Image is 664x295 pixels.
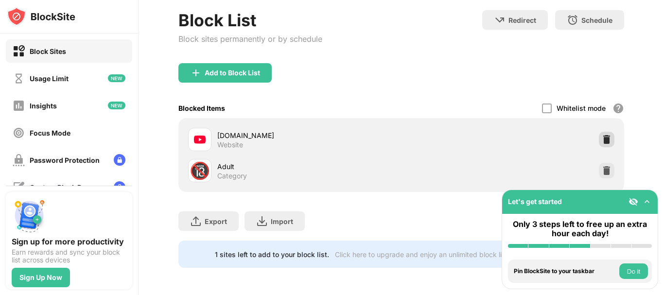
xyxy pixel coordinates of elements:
div: Block Sites [30,47,66,55]
div: Focus Mode [30,129,70,137]
img: omni-setup-toggle.svg [642,197,652,207]
div: Category [217,172,247,180]
div: Click here to upgrade and enjoy an unlimited block list. [335,250,509,259]
div: Export [205,217,227,226]
button: Do it [619,263,648,279]
div: Website [217,140,243,149]
img: password-protection-off.svg [13,154,25,166]
div: Sign up for more productivity [12,237,126,246]
div: Earn rewards and sync your block list across devices [12,248,126,264]
div: Password Protection [30,156,100,164]
div: Only 3 steps left to free up an extra hour each day! [508,220,652,238]
img: new-icon.svg [108,74,125,82]
div: Add to Block List [205,69,260,77]
div: Redirect [508,16,536,24]
img: customize-block-page-off.svg [13,181,25,193]
img: lock-menu.svg [114,154,125,166]
div: 1 sites left to add to your block list. [215,250,329,259]
div: Block sites permanently or by schedule [178,34,322,44]
div: Let's get started [508,197,562,206]
img: block-on.svg [13,45,25,57]
img: push-signup.svg [12,198,47,233]
div: Usage Limit [30,74,69,83]
div: Adult [217,161,402,172]
div: Blocked Items [178,104,225,112]
img: lock-menu.svg [114,181,125,193]
img: logo-blocksite.svg [7,7,75,26]
div: Block List [178,10,322,30]
div: Schedule [581,16,612,24]
img: focus-off.svg [13,127,25,139]
img: favicons [194,134,206,145]
div: [DOMAIN_NAME] [217,130,402,140]
img: time-usage-off.svg [13,72,25,85]
div: Import [271,217,293,226]
img: new-icon.svg [108,102,125,109]
img: insights-off.svg [13,100,25,112]
div: Whitelist mode [557,104,606,112]
div: Custom Block Page [30,183,94,191]
div: Sign Up Now [19,274,62,281]
div: Insights [30,102,57,110]
div: 🔞 [190,161,210,181]
div: Pin BlockSite to your taskbar [514,268,617,275]
img: eye-not-visible.svg [629,197,638,207]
